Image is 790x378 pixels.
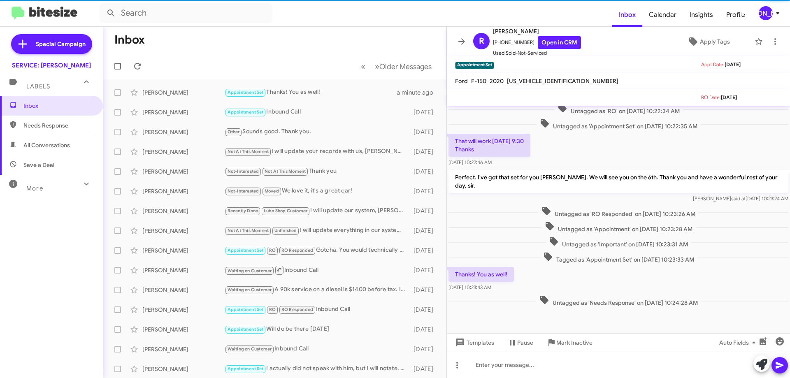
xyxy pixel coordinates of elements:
[265,169,306,174] span: Not At This Moment
[225,167,409,176] div: Thank you
[700,34,730,49] span: Apply Tags
[701,94,721,100] span: RO Date:
[537,118,701,130] span: Untagged as 'Appointment Set' on [DATE] 10:22:35 AM
[546,237,691,248] span: Untagged as 'Important' on [DATE] 10:23:31 AM
[409,306,440,314] div: [DATE]
[642,3,683,27] a: Calendar
[397,88,440,97] div: a minute ago
[538,36,581,49] a: Open in CRM
[12,61,91,70] div: SERVICE: [PERSON_NAME]
[612,3,642,27] a: Inbox
[228,248,264,253] span: Appointment Set
[142,286,225,294] div: [PERSON_NAME]
[225,265,409,275] div: Inbound Call
[448,284,491,290] span: [DATE] 10:23:43 AM
[507,77,618,85] span: [US_VEHICLE_IDENTIFICATION_NUMBER]
[142,325,225,334] div: [PERSON_NAME]
[228,208,258,213] span: Recently Done
[554,103,683,115] span: Untagged as 'RO' on [DATE] 10:22:34 AM
[225,147,409,156] div: I will update your records with us, [PERSON_NAME]. Thank you and have a wonderful rest of your da...
[517,335,533,350] span: Pause
[265,188,279,194] span: Moved
[228,188,259,194] span: Not-Interested
[409,207,440,215] div: [DATE]
[225,186,409,196] div: We love it, it's a great car!
[361,61,365,72] span: «
[228,327,264,332] span: Appointment Set
[142,246,225,255] div: [PERSON_NAME]
[448,134,530,157] p: That will work [DATE] 9:30 Thanks
[536,295,701,307] span: Untagged as 'Needs Response' on [DATE] 10:24:28 AM
[701,61,725,67] span: Appt Date:
[713,335,765,350] button: Auto Fields
[23,141,70,149] span: All Conversations
[448,159,492,165] span: [DATE] 10:22:46 AM
[693,195,788,202] span: [PERSON_NAME] [DATE] 10:23:24 AM
[725,61,741,67] span: [DATE]
[225,285,409,295] div: A 90k service on a diesel is $1400 before tax. It includes: oil change, wiper blades, cabin & eng...
[538,206,699,218] span: Untagged as 'RO Responded' on [DATE] 10:23:26 AM
[274,228,297,233] span: Unfinished
[225,88,397,97] div: Thanks! You as well!
[228,109,264,115] span: Appointment Set
[225,305,409,314] div: Inbound Call
[36,40,86,48] span: Special Campaign
[225,226,409,235] div: I will update everything in our system, [PERSON_NAME]. Thank you for letting me know and have a g...
[409,246,440,255] div: [DATE]
[493,36,581,49] span: [PHONE_NUMBER]
[225,325,409,334] div: Will do be there [DATE]
[541,221,696,233] span: Untagged as 'Appointment' on [DATE] 10:23:28 AM
[142,365,225,373] div: [PERSON_NAME]
[26,185,43,192] span: More
[493,49,581,57] span: Used Sold-Not-Serviced
[23,161,54,169] span: Save a Deal
[379,62,432,71] span: Older Messages
[447,335,501,350] button: Templates
[269,307,276,312] span: RO
[225,127,409,137] div: Sounds good. Thank you.
[142,128,225,136] div: [PERSON_NAME]
[269,248,276,253] span: RO
[142,108,225,116] div: [PERSON_NAME]
[142,345,225,353] div: [PERSON_NAME]
[26,83,50,90] span: Labels
[375,61,379,72] span: »
[225,344,409,354] div: Inbound Call
[409,187,440,195] div: [DATE]
[370,58,437,75] button: Next
[228,268,272,274] span: Waiting on Customer
[409,227,440,235] div: [DATE]
[228,307,264,312] span: Appointment Set
[11,34,92,54] a: Special Campaign
[493,26,581,36] span: [PERSON_NAME]
[114,33,145,46] h1: Inbox
[142,148,225,156] div: [PERSON_NAME]
[455,62,494,69] small: Appointment Set
[719,335,759,350] span: Auto Fields
[228,169,259,174] span: Not-Interested
[142,227,225,235] div: [PERSON_NAME]
[540,335,599,350] button: Mark Inactive
[731,195,746,202] span: said at
[409,266,440,274] div: [DATE]
[142,88,225,97] div: [PERSON_NAME]
[409,167,440,176] div: [DATE]
[225,107,409,117] div: Inbound Call
[142,187,225,195] div: [PERSON_NAME]
[142,207,225,215] div: [PERSON_NAME]
[142,266,225,274] div: [PERSON_NAME]
[455,77,468,85] span: Ford
[721,94,737,100] span: [DATE]
[409,325,440,334] div: [DATE]
[264,208,308,213] span: Lube Shop Customer
[100,3,272,23] input: Search
[409,286,440,294] div: [DATE]
[228,90,264,95] span: Appointment Set
[471,77,486,85] span: F-150
[228,228,269,233] span: Not At This Moment
[479,35,484,48] span: R
[448,170,788,193] p: Perfect. I've got that set for you [PERSON_NAME]. We will see you on the 6th. Thank you and have ...
[759,6,773,20] div: [PERSON_NAME]
[281,307,313,312] span: RO Responded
